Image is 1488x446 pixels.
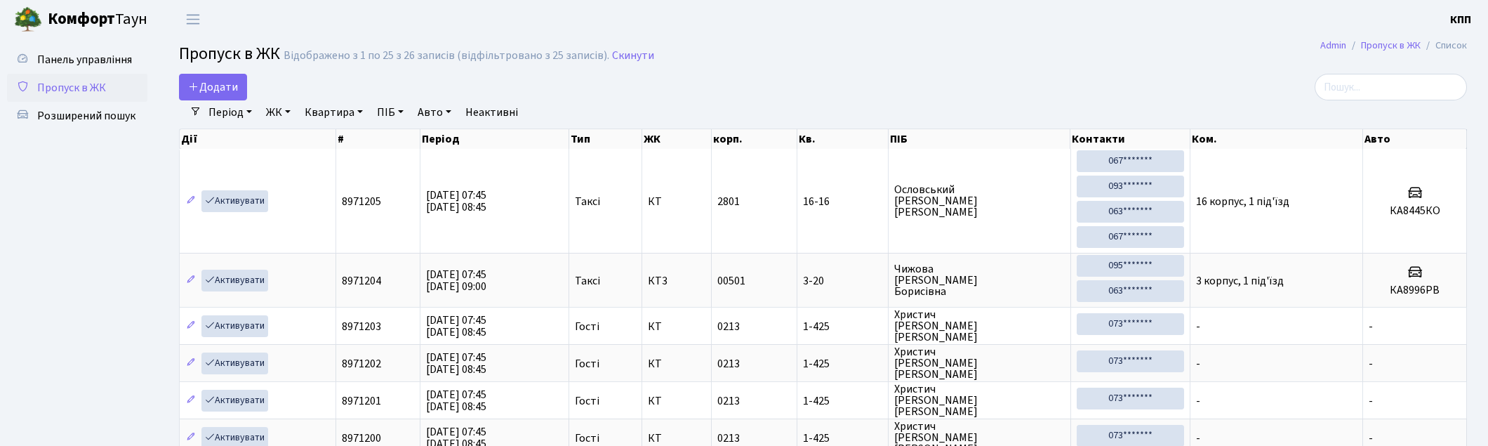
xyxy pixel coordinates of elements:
h5: КА8445КО [1369,204,1461,218]
span: 1-425 [803,321,882,332]
a: Активувати [201,190,268,212]
span: Ословський [PERSON_NAME] [PERSON_NAME] [894,184,1064,218]
a: Пропуск в ЖК [7,74,147,102]
b: КПП [1450,12,1471,27]
button: Переключити навігацію [175,8,211,31]
span: 8971201 [342,393,381,409]
span: 8971205 [342,194,381,209]
span: [DATE] 07:45 [DATE] 09:00 [426,267,486,294]
a: Скинути [612,49,654,63]
span: 0213 [717,431,740,446]
span: [DATE] 07:45 [DATE] 08:45 [426,313,486,340]
span: 3-20 [803,275,882,287]
span: Христич [PERSON_NAME] [PERSON_NAME] [894,346,1064,380]
span: 16 корпус, 1 під'їзд [1196,194,1289,209]
a: Неактивні [460,100,524,124]
nav: breadcrumb [1299,31,1488,60]
span: Таксі [575,196,600,207]
span: - [1369,319,1373,334]
th: корп. [712,129,797,149]
span: 8971202 [342,356,381,372]
span: 0213 [717,319,740,334]
span: 1-425 [803,395,882,407]
span: Таун [48,8,147,32]
span: [DATE] 07:45 [DATE] 08:45 [426,387,486,414]
a: Період [203,100,258,124]
span: Христич [PERSON_NAME] [PERSON_NAME] [894,309,1064,343]
li: Список [1421,38,1467,53]
span: Розширений пошук [37,108,135,124]
a: Пропуск в ЖК [1361,38,1421,53]
a: Активувати [201,315,268,337]
span: Пропуск в ЖК [179,41,280,66]
span: - [1196,393,1200,409]
a: Активувати [201,353,268,374]
b: Комфорт [48,8,115,30]
span: КТ [648,358,705,369]
span: 8971203 [342,319,381,334]
input: Пошук... [1315,74,1467,100]
span: - [1196,319,1200,334]
th: Авто [1363,129,1467,149]
span: - [1369,393,1373,409]
span: Христич [PERSON_NAME] [PERSON_NAME] [894,383,1064,417]
th: Тип [569,129,642,149]
span: [DATE] 07:45 [DATE] 08:45 [426,350,486,377]
span: 16-16 [803,196,882,207]
a: Квартира [299,100,368,124]
span: КТ [648,433,705,444]
span: Додати [188,79,238,95]
a: ПІБ [371,100,409,124]
span: [DATE] 07:45 [DATE] 08:45 [426,188,486,215]
a: Розширений пошук [7,102,147,130]
span: 00501 [717,273,745,289]
span: 1-425 [803,433,882,444]
th: ЖК [642,129,712,149]
th: # [336,129,421,149]
th: Ком. [1190,129,1363,149]
div: Відображено з 1 по 25 з 26 записів (відфільтровано з 25 записів). [284,49,609,63]
a: Активувати [201,390,268,412]
span: 3 корпус, 1 під'їзд [1196,273,1284,289]
span: 0213 [717,393,740,409]
a: Активувати [201,270,268,291]
span: - [1369,431,1373,446]
img: logo.png [14,6,42,34]
a: Панель управління [7,46,147,74]
span: 8971204 [342,273,381,289]
span: Пропуск в ЖК [37,80,106,96]
span: КТ [648,395,705,407]
span: 8971200 [342,431,381,446]
span: КТ [648,321,705,332]
span: - [1369,356,1373,372]
span: - [1196,431,1200,446]
th: Кв. [797,129,889,149]
span: Гості [575,395,599,407]
span: Таксі [575,275,600,287]
span: Гості [575,358,599,369]
span: 0213 [717,356,740,372]
th: ПІБ [889,129,1070,149]
a: КПП [1450,11,1471,28]
span: КТ [648,196,705,207]
span: 2801 [717,194,740,209]
span: Гості [575,433,599,444]
th: Дії [180,129,336,149]
span: Чижова [PERSON_NAME] Борисівна [894,263,1064,297]
span: Гості [575,321,599,332]
a: Admin [1320,38,1346,53]
span: КТ3 [648,275,705,287]
a: Авто [412,100,457,124]
th: Контакти [1070,129,1190,149]
a: Додати [179,74,247,100]
span: - [1196,356,1200,372]
h5: КА8996РВ [1369,284,1461,297]
span: 1-425 [803,358,882,369]
th: Період [420,129,569,149]
span: Панель управління [37,52,132,67]
a: ЖК [260,100,296,124]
